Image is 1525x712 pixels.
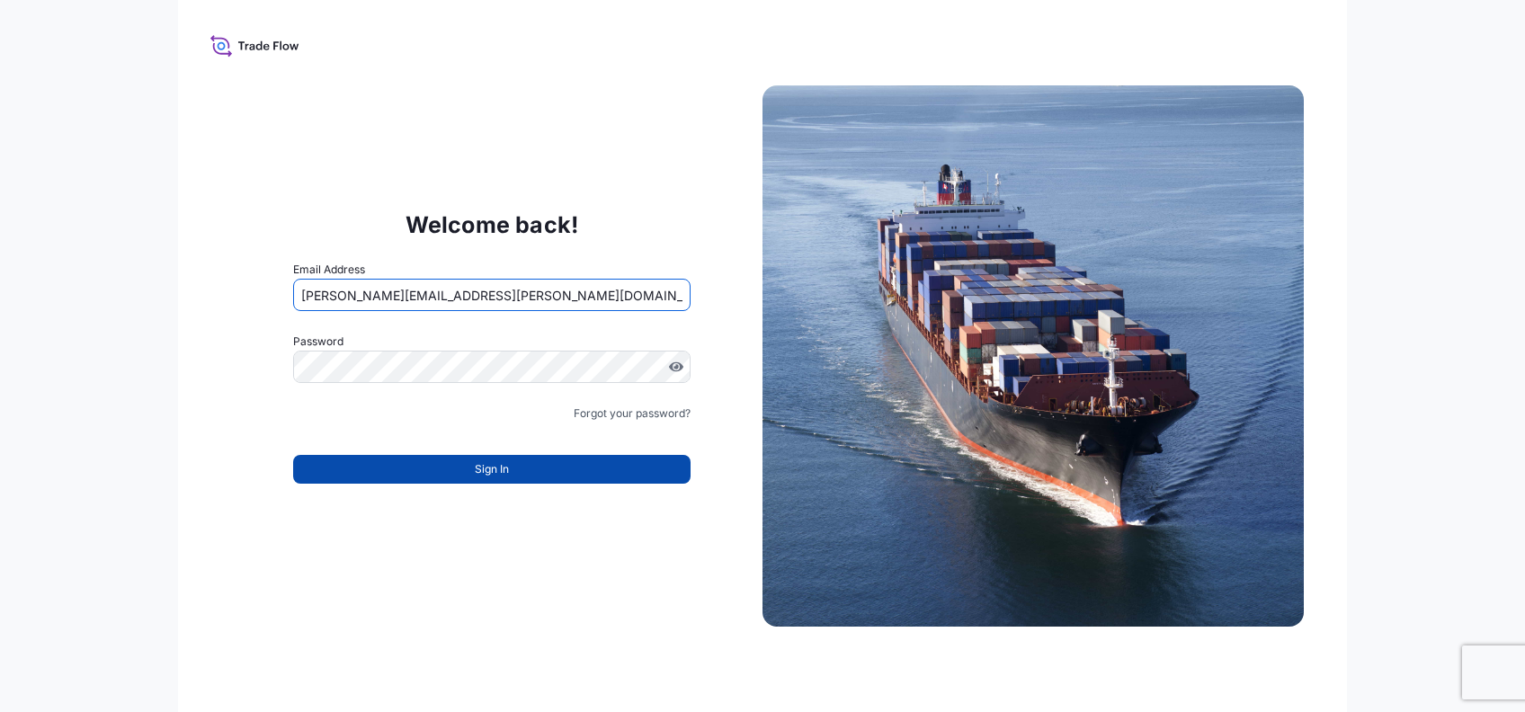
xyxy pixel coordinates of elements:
label: Password [293,333,691,351]
img: Ship illustration [762,85,1304,627]
p: Welcome back! [406,210,579,239]
button: Sign In [293,455,691,484]
label: Email Address [293,261,365,279]
span: Sign In [475,460,509,478]
button: Show password [669,360,683,374]
input: example@gmail.com [293,279,691,311]
a: Forgot your password? [574,405,691,423]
